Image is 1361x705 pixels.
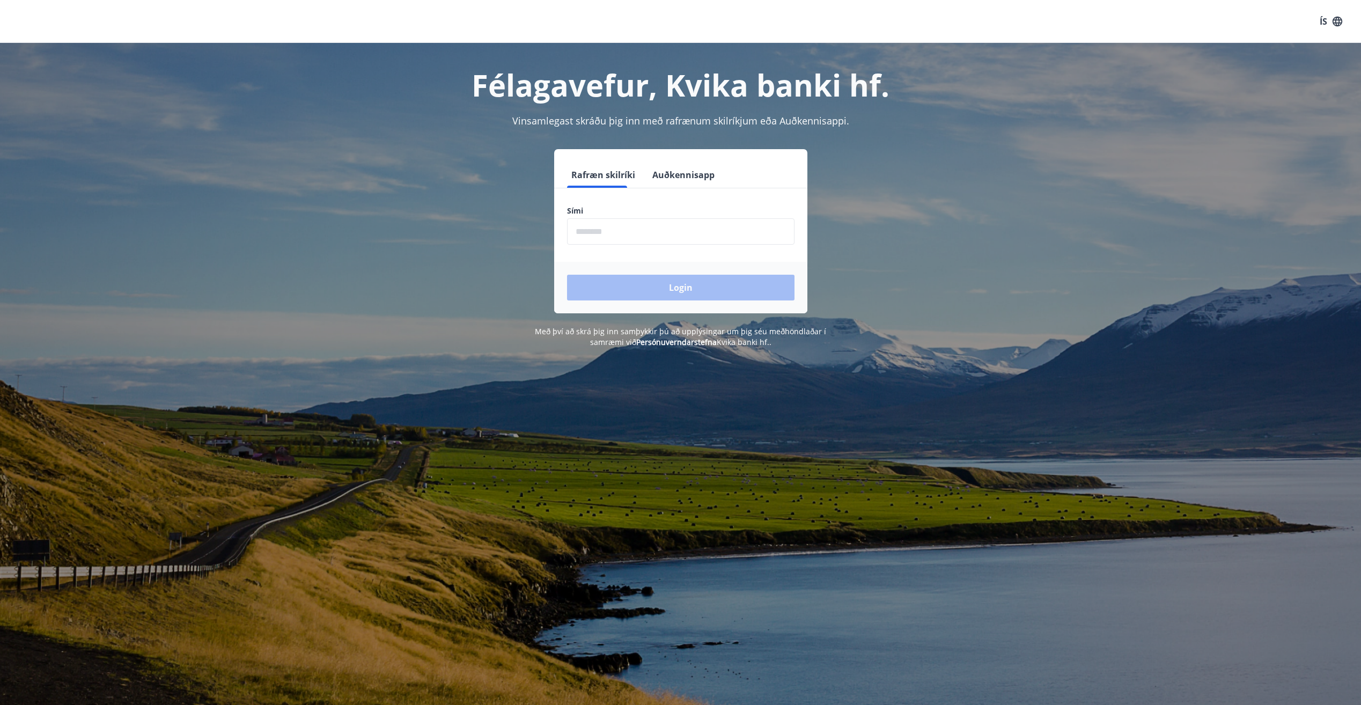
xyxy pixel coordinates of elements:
[512,114,849,127] span: Vinsamlegast skráðu þig inn með rafrænum skilríkjum eða Auðkennisappi.
[567,205,794,216] label: Sími
[1314,12,1348,31] button: ÍS
[636,337,717,347] a: Persónuverndarstefna
[535,326,826,347] span: Með því að skrá þig inn samþykkir þú að upplýsingar um þig séu meðhöndlaðar í samræmi við Kvika b...
[648,162,719,188] button: Auðkennisapp
[567,162,639,188] button: Rafræn skilríki
[307,64,1054,105] h1: Félagavefur, Kvika banki hf.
